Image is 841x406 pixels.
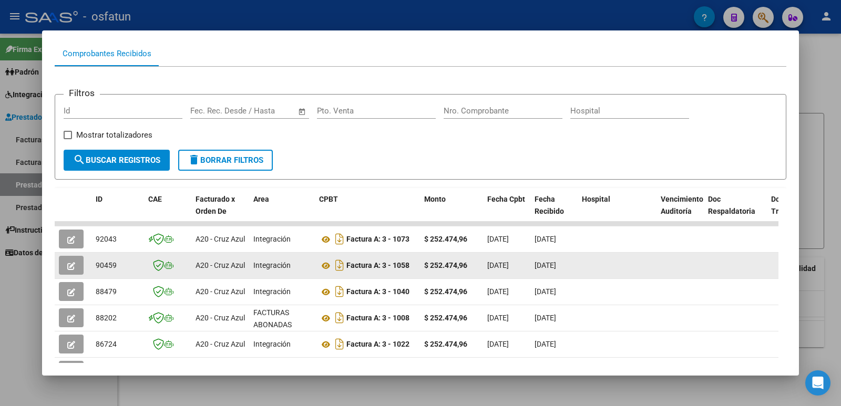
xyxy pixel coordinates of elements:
[661,195,703,215] span: Vencimiento Auditoría
[582,195,610,203] span: Hospital
[96,340,117,348] span: 86724
[96,287,117,296] span: 88479
[253,195,269,203] span: Area
[191,188,249,234] datatable-header-cell: Facturado x Orden De
[190,106,224,116] input: Start date
[535,195,564,215] span: Fecha Recibido
[234,106,285,116] input: End date
[96,195,102,203] span: ID
[487,340,509,348] span: [DATE]
[578,188,657,234] datatable-header-cell: Hospital
[333,336,346,352] i: Descargar documento
[96,235,117,243] span: 92043
[424,261,467,269] strong: $ 252.474,96
[333,309,346,326] i: Descargar documento
[196,235,245,243] span: A20 - Cruz Azul
[73,153,86,166] mat-icon: search
[767,188,830,234] datatable-header-cell: Doc Trazabilidad
[530,188,578,234] datatable-header-cell: Fecha Recibido
[704,188,767,234] datatable-header-cell: Doc Respaldatoria
[253,287,291,296] span: Integración
[64,150,170,171] button: Buscar Registros
[196,287,245,296] span: A20 - Cruz Azul
[144,188,191,234] datatable-header-cell: CAE
[346,340,409,349] strong: Factura A: 3 - 1022
[333,283,346,300] i: Descargar documento
[333,257,346,274] i: Descargar documento
[253,235,291,243] span: Integración
[424,340,467,348] strong: $ 252.474,96
[424,195,446,203] span: Monto
[253,308,292,352] span: FACTURAS ABONADAS FONDOS PROPIOS
[424,287,467,296] strong: $ 252.474,96
[535,340,556,348] span: [DATE]
[708,195,755,215] span: Doc Respaldatoria
[424,235,467,243] strong: $ 252.474,96
[487,314,509,322] span: [DATE]
[96,261,117,269] span: 90459
[249,188,315,234] datatable-header-cell: Area
[487,195,525,203] span: Fecha Cpbt
[196,340,245,348] span: A20 - Cruz Azul
[63,48,151,60] div: Comprobantes Recibidos
[657,188,704,234] datatable-header-cell: Vencimiento Auditoría
[346,235,409,244] strong: Factura A: 3 - 1073
[196,261,245,269] span: A20 - Cruz Azul
[319,195,338,203] span: CPBT
[487,235,509,243] span: [DATE]
[346,262,409,270] strong: Factura A: 3 - 1058
[91,188,144,234] datatable-header-cell: ID
[535,261,556,269] span: [DATE]
[188,155,263,165] span: Borrar Filtros
[420,188,483,234] datatable-header-cell: Monto
[487,287,509,296] span: [DATE]
[253,261,291,269] span: Integración
[535,314,556,322] span: [DATE]
[196,195,235,215] span: Facturado x Orden De
[188,153,200,166] mat-icon: delete
[178,150,273,171] button: Borrar Filtros
[771,195,814,215] span: Doc Trazabilidad
[315,188,420,234] datatable-header-cell: CPBT
[535,235,556,243] span: [DATE]
[296,106,309,118] button: Open calendar
[333,231,346,247] i: Descargar documento
[346,288,409,296] strong: Factura A: 3 - 1040
[487,261,509,269] span: [DATE]
[196,314,245,322] span: A20 - Cruz Azul
[805,370,830,395] div: Open Intercom Messenger
[96,314,117,322] span: 88202
[148,195,162,203] span: CAE
[64,86,100,100] h3: Filtros
[253,340,291,348] span: Integración
[333,362,346,379] i: Descargar documento
[346,314,409,322] strong: Factura A: 3 - 1008
[76,129,152,141] span: Mostrar totalizadores
[73,155,160,165] span: Buscar Registros
[424,314,467,322] strong: $ 252.474,96
[483,188,530,234] datatable-header-cell: Fecha Cpbt
[535,287,556,296] span: [DATE]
